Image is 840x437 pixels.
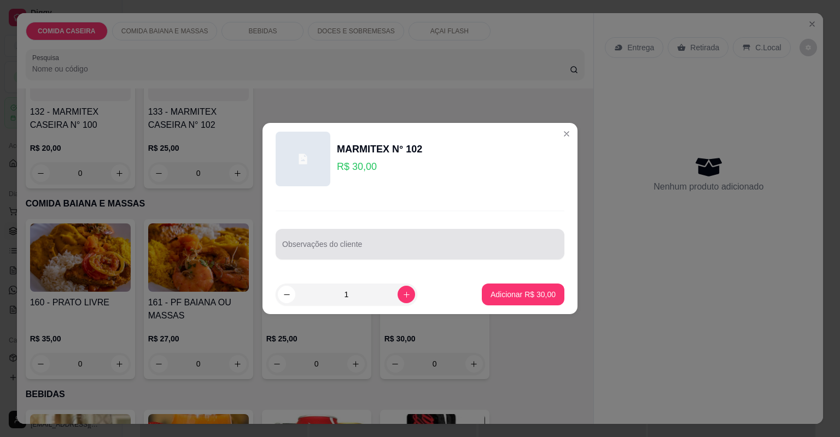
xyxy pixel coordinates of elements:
button: Close [558,125,575,143]
button: decrease-product-quantity [278,286,295,303]
div: MARMITEX N° 102 [337,141,422,157]
p: R$ 30,00 [337,159,422,174]
button: Adicionar R$ 30,00 [482,284,564,305]
p: Adicionar R$ 30,00 [491,289,556,300]
button: increase-product-quantity [398,286,415,303]
input: Observações do cliente [282,243,558,254]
